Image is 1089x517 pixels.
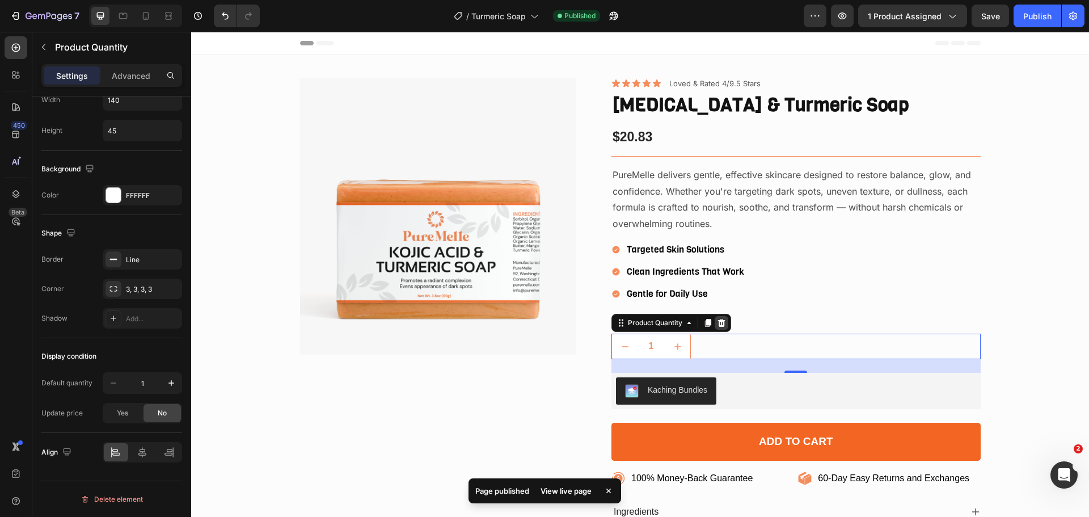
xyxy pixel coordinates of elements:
[534,483,598,499] div: View live page
[126,191,179,201] div: FFFFFF
[191,32,1089,517] iframe: Design area
[478,47,569,57] p: Loved & Rated 4/9.5 Stars
[41,378,92,388] div: Default quantity
[158,408,167,418] span: No
[423,474,467,486] p: Ingredients
[41,226,78,241] div: Shape
[9,208,27,217] div: Beta
[126,314,179,324] div: Add...
[466,10,469,22] span: /
[457,352,516,364] div: Kaching Bundles
[421,135,788,200] p: PureMelle delivers gentle, effective skincare designed to restore balance, glow, and confidence. ...
[434,286,493,296] div: Product Quantity
[474,302,499,327] button: increment
[858,5,967,27] button: 1 product assigned
[81,493,143,506] div: Delete element
[117,408,128,418] span: Yes
[436,257,553,268] p: Gentle for Daily Use
[420,391,790,429] button: Add to cart
[41,408,83,418] div: Update price
[126,255,179,265] div: Line
[11,121,27,130] div: 450
[41,254,64,264] div: Border
[41,162,96,177] div: Background
[1050,461,1078,489] iframe: Intercom live chat
[1074,444,1083,453] span: 2
[446,302,474,327] input: quantity
[471,10,526,22] span: Turmeric Soap
[425,346,525,373] button: Kaching Bundles
[74,9,79,23] p: 7
[41,445,74,460] div: Align
[627,441,778,453] p: 60-Day Easy Returns and Exchanges
[564,11,596,21] span: Published
[41,95,60,105] div: Width
[103,90,181,110] input: Auto
[972,5,1009,27] button: Save
[568,403,642,417] div: Add to cart
[56,70,88,82] p: Settings
[41,190,59,200] div: Color
[436,212,553,224] p: Targeted Skin Solutions
[475,485,529,497] p: Page published
[420,96,790,115] div: $20.83
[440,441,562,453] p: 100% Money-Back Guarantee
[41,313,67,323] div: Shadow
[55,40,178,54] p: Product Quantity
[420,60,790,87] h1: [MEDICAL_DATA] & Turmeric Soap
[434,352,448,366] img: KachingBundles.png
[420,283,790,297] div: Quantity
[868,10,942,22] span: 1 product assigned
[126,284,179,295] div: 3, 3, 3, 3
[5,5,85,27] button: 7
[1023,10,1052,22] div: Publish
[103,120,181,141] input: Auto
[112,70,150,82] p: Advanced
[41,125,62,136] div: Height
[981,11,1000,21] span: Save
[436,234,553,246] p: Clean Ingredients That Work
[421,302,446,327] button: decrement
[41,351,96,362] div: Display condition
[214,5,260,27] div: Undo/Redo
[41,284,64,294] div: Corner
[1014,5,1061,27] button: Publish
[41,490,182,508] button: Delete element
